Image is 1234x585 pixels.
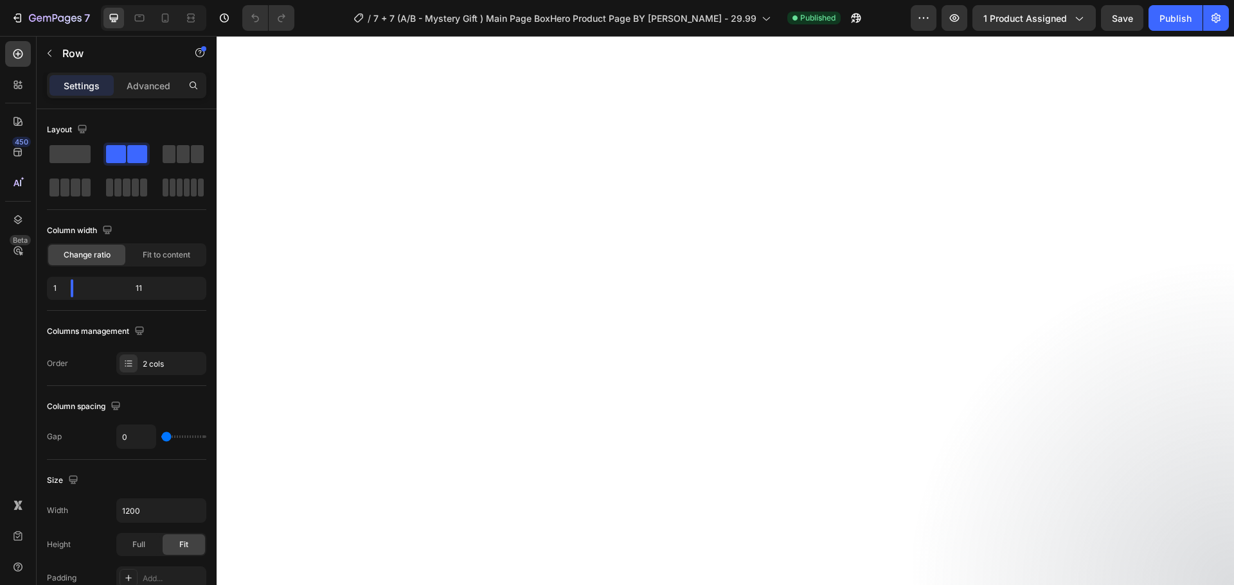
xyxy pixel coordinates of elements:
div: Columns management [47,323,147,340]
span: 7 + 7 (A/B - Mystery Gift ) Main Page BoxHero Product Page BY [PERSON_NAME] - 29.99 [373,12,756,25]
span: Full [132,539,145,550]
div: Padding [47,572,76,584]
div: 1 [49,279,60,297]
span: Fit [179,539,188,550]
div: 2 cols [143,358,203,370]
p: 7 [84,10,90,26]
p: Row [62,46,172,61]
span: Change ratio [64,249,111,261]
div: Column width [47,222,115,240]
div: Add... [143,573,203,584]
div: Gap [47,431,62,442]
p: Settings [64,79,100,92]
button: Publish [1149,5,1203,31]
span: Fit to content [143,249,190,261]
input: Auto [117,425,156,448]
div: Column spacing [47,398,123,415]
div: Order [47,358,68,369]
iframe: Intercom live chat [1190,541,1221,572]
div: 11 [84,279,204,297]
div: Size [47,472,81,489]
button: 7 [5,5,96,31]
div: Height [47,539,71,550]
p: Advanced [127,79,170,92]
button: Save [1101,5,1143,31]
div: Width [47,505,68,516]
div: Beta [10,235,31,245]
div: Undo/Redo [242,5,294,31]
div: 450 [12,137,31,147]
div: Layout [47,121,90,139]
div: Publish [1159,12,1192,25]
input: Auto [117,499,206,522]
button: 1 product assigned [972,5,1096,31]
span: Published [800,12,836,24]
iframe: Design area [217,36,1234,585]
span: Save [1112,13,1133,24]
span: 1 product assigned [983,12,1067,25]
span: / [368,12,371,25]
